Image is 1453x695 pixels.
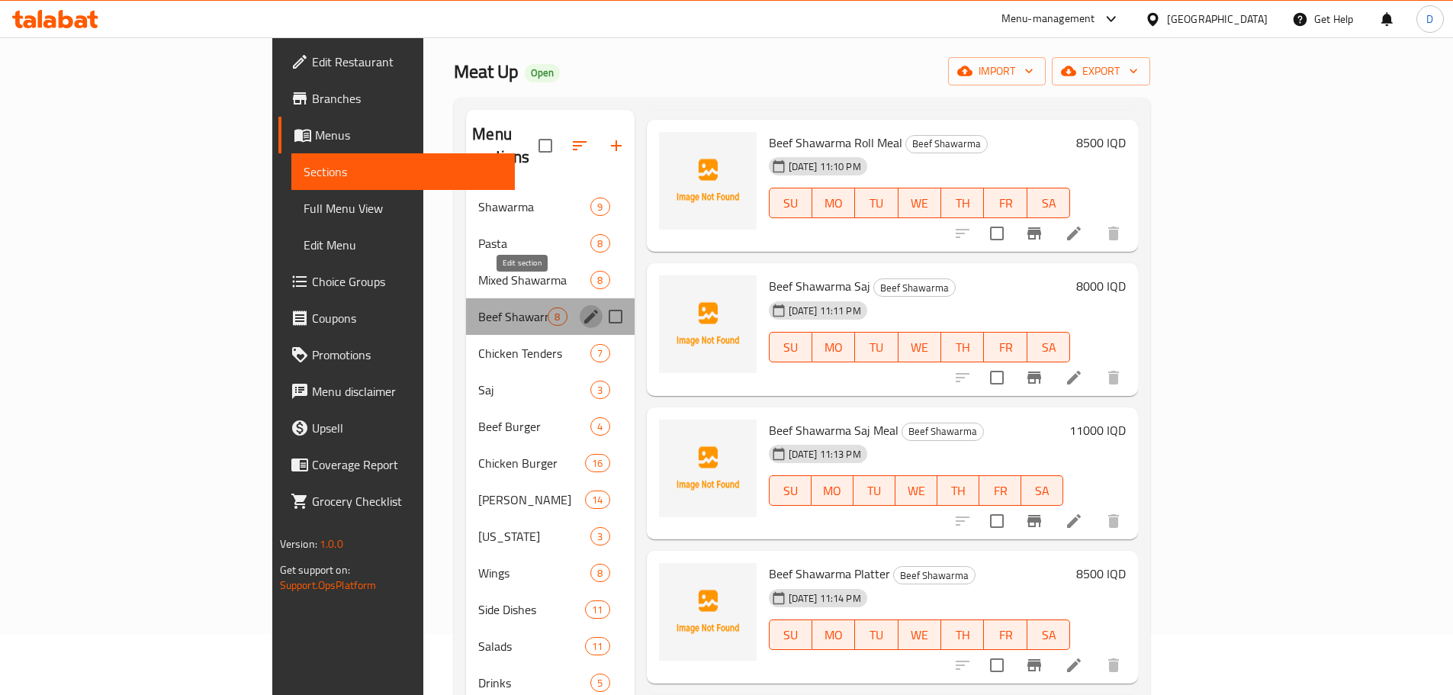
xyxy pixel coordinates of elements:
button: delete [1095,215,1132,252]
span: 11 [586,603,609,617]
button: SU [769,619,812,650]
a: Edit Menu [291,227,515,263]
span: Open [525,66,560,79]
div: Menu-management [1001,10,1095,28]
a: Edit menu item [1065,512,1083,530]
button: SA [1027,188,1070,218]
span: Saj [478,381,590,399]
span: 8 [591,273,609,288]
span: Beef Shawarma Roll Meal [769,131,902,154]
button: FR [984,332,1027,362]
span: Edit Menu [304,236,503,254]
div: Chicken Burger16 [466,445,634,481]
span: 8 [548,310,566,324]
button: edit [580,305,603,328]
div: Kentucky [478,527,590,545]
span: Salads [478,637,585,655]
a: Support.OpsPlatform [280,575,377,595]
button: Add section [598,127,635,164]
span: Chicken Burger [478,454,585,472]
span: [DATE] 11:14 PM [783,591,867,606]
span: Beef Burger [478,417,590,436]
span: Beef Shawarma [906,135,987,153]
span: WE [902,480,931,502]
span: 7 [591,346,609,361]
button: SU [769,332,812,362]
button: TU [855,619,898,650]
h6: 8500 IQD [1076,132,1126,153]
button: MO [812,332,855,362]
span: SU [776,192,806,214]
div: [GEOGRAPHIC_DATA] [1167,11,1268,27]
a: Branches [278,80,515,117]
span: Mixed Shawarma [478,271,590,289]
div: Beef Shawarma [905,135,988,153]
a: Full Menu View [291,190,515,227]
button: SA [1021,475,1063,506]
span: Select to update [981,362,1013,394]
button: MO [812,475,853,506]
span: Drinks [478,674,590,692]
div: items [585,454,609,472]
span: SU [776,480,805,502]
div: items [590,271,609,289]
div: [PERSON_NAME]14 [466,481,634,518]
span: [PERSON_NAME] [478,491,585,509]
img: Beef Shawarma Platter [659,563,757,661]
span: TH [947,336,978,359]
button: MO [812,188,855,218]
span: MO [818,192,849,214]
span: [DATE] 11:11 PM [783,304,867,318]
span: Grocery Checklist [312,492,503,510]
span: [US_STATE] [478,527,590,545]
div: Pasta8 [466,225,634,262]
span: Beef Shawarma Platter [769,562,890,585]
a: Edit menu item [1065,656,1083,674]
span: TU [861,336,892,359]
button: import [948,57,1046,85]
button: Branch-specific-item [1016,503,1053,539]
span: Select all sections [529,130,561,162]
span: Coverage Report [312,455,503,474]
button: TU [853,475,895,506]
span: Beef Shawarma [902,423,983,440]
span: SU [776,336,806,359]
a: Promotions [278,336,515,373]
button: WE [898,619,941,650]
span: TU [861,624,892,646]
a: Menu disclaimer [278,373,515,410]
span: Wings [478,564,590,582]
span: 4 [591,420,609,434]
h6: 8500 IQD [1076,563,1126,584]
a: Coupons [278,300,515,336]
span: Select to update [981,217,1013,249]
span: Promotions [312,346,503,364]
span: import [960,62,1033,81]
div: Beef Shawarma8edit [466,298,634,335]
div: Mixed Shawarma8 [466,262,634,298]
span: Pasta [478,234,590,253]
button: SA [1027,332,1070,362]
div: Wings8 [466,555,634,591]
button: TH [941,188,984,218]
span: D [1426,11,1433,27]
span: [DATE] 11:10 PM [783,159,867,174]
span: 16 [586,456,609,471]
span: Menus [315,126,503,144]
span: Chicken Tenders [478,344,590,362]
a: Coverage Report [278,446,515,483]
button: FR [979,475,1021,506]
div: Beef Shawarma [873,278,956,297]
span: export [1064,62,1138,81]
button: delete [1095,359,1132,396]
div: Chicken Tenders7 [466,335,634,372]
div: items [590,198,609,216]
button: WE [898,332,941,362]
span: 8 [591,236,609,251]
span: SA [1027,480,1057,502]
span: TU [861,192,892,214]
span: 5 [591,676,609,690]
